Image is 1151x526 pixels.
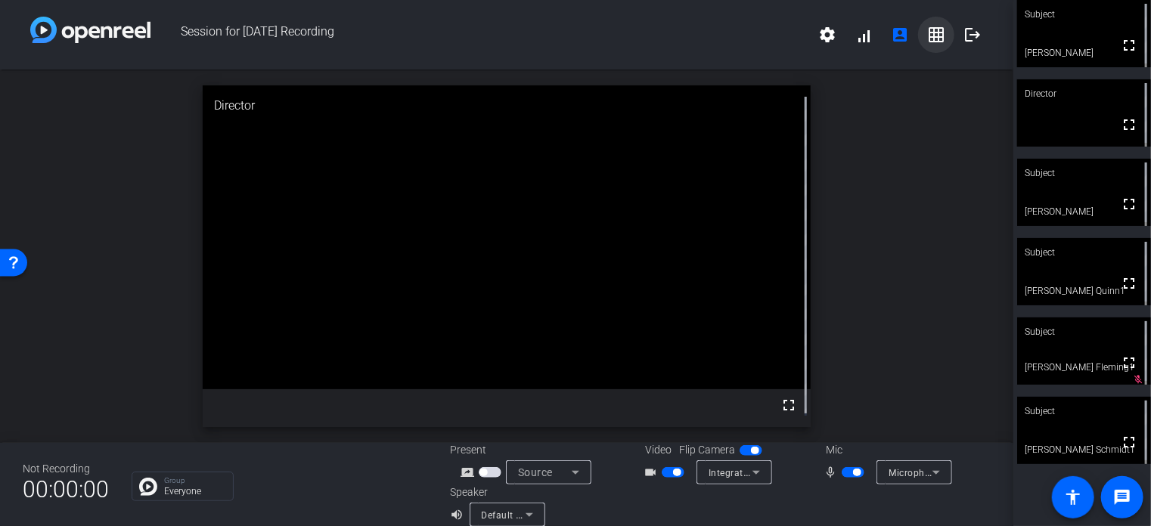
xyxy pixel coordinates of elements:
[164,487,225,496] p: Everyone
[150,17,809,53] span: Session for [DATE] Recording
[164,477,225,484] p: Group
[680,442,736,458] span: Flip Camera
[891,26,909,44] mat-icon: account_box
[1113,488,1131,506] mat-icon: message
[824,463,842,481] mat-icon: mic_none
[963,26,982,44] mat-icon: logout
[1120,354,1138,372] mat-icon: fullscreen
[30,17,150,43] img: white-gradient.svg
[482,509,645,521] span: Default - Speakers (Realtek(R) Audio)
[139,478,157,496] img: Chat Icon
[709,466,850,478] span: Integrated Webcam (1bcf:28d2)
[811,442,962,458] div: Mic
[780,396,798,414] mat-icon: fullscreen
[818,26,836,44] mat-icon: settings
[1120,195,1138,213] mat-icon: fullscreen
[1064,488,1082,506] mat-icon: accessibility
[845,17,882,53] button: signal_cellular_alt
[23,471,109,508] span: 00:00:00
[646,442,672,458] span: Video
[518,466,553,478] span: Source
[1017,159,1151,187] div: Subject
[461,463,479,481] mat-icon: screen_share_outline
[1120,274,1138,292] mat-icon: fullscreen
[1017,317,1151,346] div: Subject
[1017,79,1151,108] div: Director
[23,461,109,477] div: Not Recording
[451,484,541,500] div: Speaker
[1120,433,1138,451] mat-icon: fullscreen
[1017,238,1151,267] div: Subject
[927,26,945,44] mat-icon: grid_on
[644,463,662,481] mat-icon: videocam_outline
[1017,397,1151,425] div: Subject
[889,466,1050,478] span: Microphone Array (Realtek(R) Audio)
[203,85,811,126] div: Director
[451,506,469,524] mat-icon: volume_up
[1120,36,1138,54] mat-icon: fullscreen
[1120,116,1138,134] mat-icon: fullscreen
[451,442,602,458] div: Present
